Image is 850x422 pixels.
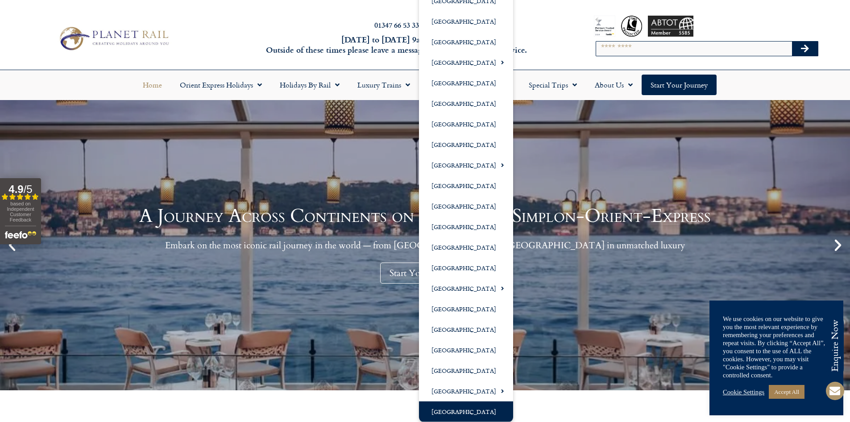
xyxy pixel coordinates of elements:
a: [GEOGRAPHIC_DATA] [419,32,513,52]
div: We use cookies on our website to give you the most relevant experience by remembering your prefer... [723,315,830,379]
a: Cookie Settings [723,388,764,396]
div: Previous slide [4,238,20,253]
a: Home [134,75,171,95]
a: [GEOGRAPHIC_DATA] [419,93,513,114]
a: [GEOGRAPHIC_DATA] [419,196,513,217]
h6: [DATE] to [DATE] 9am – 5pm Outside of these times please leave a message on our 24/7 enquiry serv... [229,34,564,55]
a: [GEOGRAPHIC_DATA] [419,114,513,134]
nav: Menu [4,75,846,95]
a: [GEOGRAPHIC_DATA] [419,237,513,258]
a: Special Trips [520,75,586,95]
a: Accept All [769,385,804,399]
a: [GEOGRAPHIC_DATA] [419,134,513,155]
a: [GEOGRAPHIC_DATA] [419,258,513,278]
div: Next slide [830,238,846,253]
img: Planet Rail Train Holidays Logo [55,24,172,53]
a: Orient Express Holidays [171,75,271,95]
a: Luxury Trains [348,75,419,95]
a: Start your Journey [642,75,717,95]
a: 01347 66 53 33 [374,20,419,30]
a: [GEOGRAPHIC_DATA] [419,401,513,422]
a: [GEOGRAPHIC_DATA] [419,319,513,340]
a: [GEOGRAPHIC_DATA] [419,381,513,401]
a: About Us [586,75,642,95]
a: [GEOGRAPHIC_DATA] [419,278,513,299]
a: [GEOGRAPHIC_DATA] [419,299,513,319]
a: [GEOGRAPHIC_DATA] [419,340,513,360]
a: Holidays by Rail [271,75,348,95]
a: [GEOGRAPHIC_DATA] [419,73,513,93]
button: Search [792,42,818,56]
h1: A Journey Across Continents on the Venice Simplon-Orient-Express [139,207,711,226]
a: [GEOGRAPHIC_DATA] [419,11,513,32]
a: [GEOGRAPHIC_DATA] [419,175,513,196]
a: [GEOGRAPHIC_DATA] [419,360,513,381]
a: [GEOGRAPHIC_DATA] [419,155,513,175]
p: Embark on the most iconic rail journey in the world — from [GEOGRAPHIC_DATA] to [GEOGRAPHIC_DATA]... [139,240,711,251]
a: Start Your Journey [380,263,470,284]
a: [GEOGRAPHIC_DATA] [419,52,513,73]
a: [GEOGRAPHIC_DATA] [419,217,513,237]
